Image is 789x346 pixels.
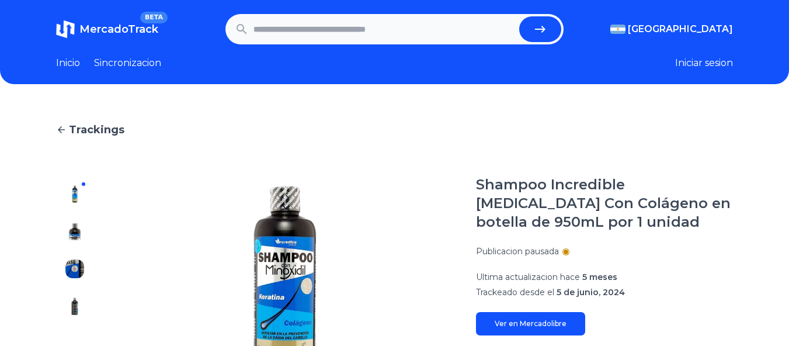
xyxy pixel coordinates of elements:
span: Trackings [69,122,124,138]
span: Trackeado desde el [476,287,554,297]
img: Argentina [610,25,625,34]
img: Shampoo Incredible Minoxidil Con Colágeno en botella de 950mL por 1 unidad [65,259,84,278]
span: [GEOGRAPHIC_DATA] [628,22,733,36]
span: Ultima actualizacion hace [476,272,580,282]
span: 5 de junio, 2024 [557,287,625,297]
img: MercadoTrack [56,20,75,39]
a: Ver en Mercadolibre [476,312,585,335]
button: [GEOGRAPHIC_DATA] [610,22,733,36]
h1: Shampoo Incredible [MEDICAL_DATA] Con Colágeno en botella de 950mL por 1 unidad [476,175,733,231]
button: Iniciar sesion [675,56,733,70]
a: Sincronizacion [94,56,161,70]
span: MercadoTrack [79,23,158,36]
a: Inicio [56,56,80,70]
a: MercadoTrackBETA [56,20,158,39]
a: Trackings [56,122,733,138]
p: Publicacion pausada [476,245,559,257]
img: Shampoo Incredible Minoxidil Con Colágeno en botella de 950mL por 1 unidad [65,297,84,316]
img: Shampoo Incredible Minoxidil Con Colágeno en botella de 950mL por 1 unidad [65,185,84,203]
span: BETA [140,12,168,23]
img: Shampoo Incredible Minoxidil Con Colágeno en botella de 950mL por 1 unidad [65,222,84,241]
span: 5 meses [582,272,617,282]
